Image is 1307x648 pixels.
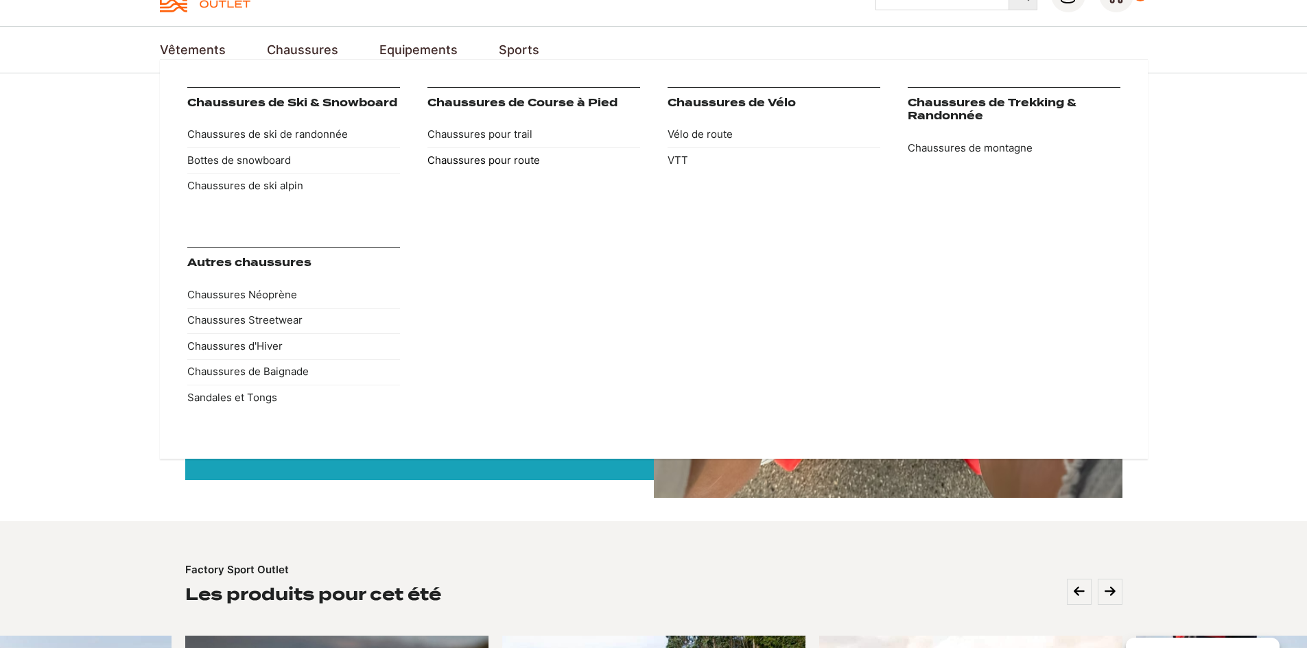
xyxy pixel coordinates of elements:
a: Chaussures de ski de randonnée [187,122,400,148]
a: Sandales et Tongs [187,385,400,411]
a: Vélo de route [668,122,880,148]
p: Factory Sport Outlet [185,562,289,578]
a: Chaussures de Baignade [187,359,400,385]
a: Chaussures Néoprène [187,282,400,308]
a: Chaussures de Course à Pied [427,97,617,109]
a: Vêtements [160,40,226,59]
a: Chaussures de Vélo [668,97,796,109]
h3: Autres chaussures [187,247,400,277]
a: Chaussures [267,40,338,59]
a: Chaussures pour trail [427,122,640,148]
a: Chaussures pour route [427,147,640,173]
h2: Les produits pour cet été [185,584,441,605]
a: VTT [668,147,880,173]
a: Equipements [379,40,458,59]
a: Chaussures de ski alpin [187,173,400,200]
a: Sports [499,40,539,59]
a: Chaussures de Ski & Snowboard [187,97,397,109]
a: Bottes de snowboard [187,147,400,173]
a: Chaussures de montagne [908,135,1120,161]
a: Chaussures de Trekking & Randonnée [908,97,1076,123]
a: Chaussures d'Hiver [187,333,400,359]
a: Chaussures Streetwear [187,308,400,334]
